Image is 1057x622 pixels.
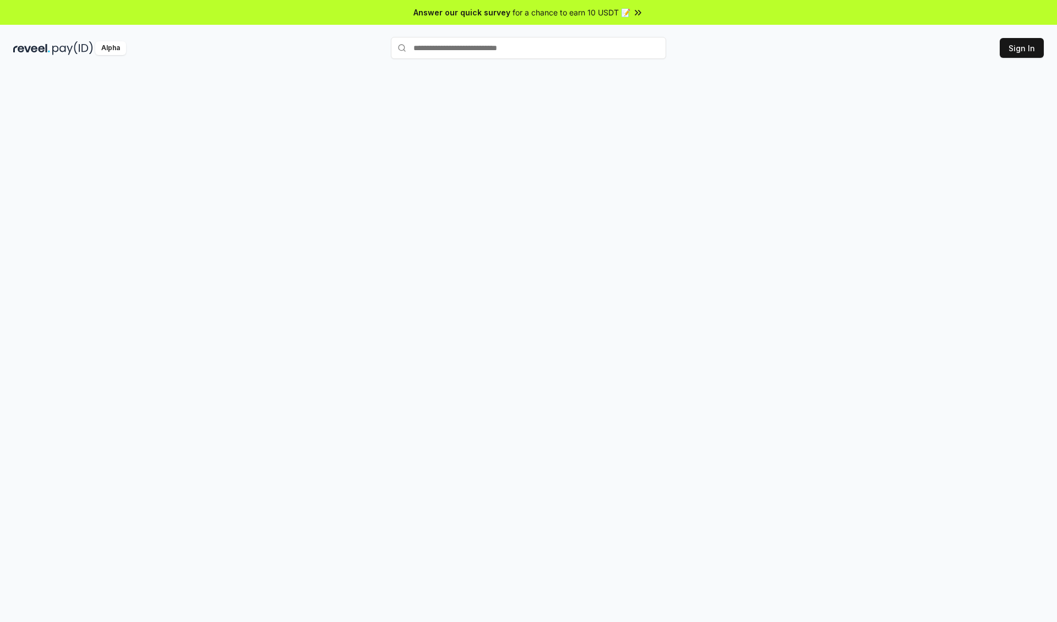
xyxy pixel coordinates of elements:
span: Answer our quick survey [413,7,510,18]
button: Sign In [1000,38,1044,58]
img: reveel_dark [13,41,50,55]
div: Alpha [95,41,126,55]
img: pay_id [52,41,93,55]
span: for a chance to earn 10 USDT 📝 [513,7,630,18]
